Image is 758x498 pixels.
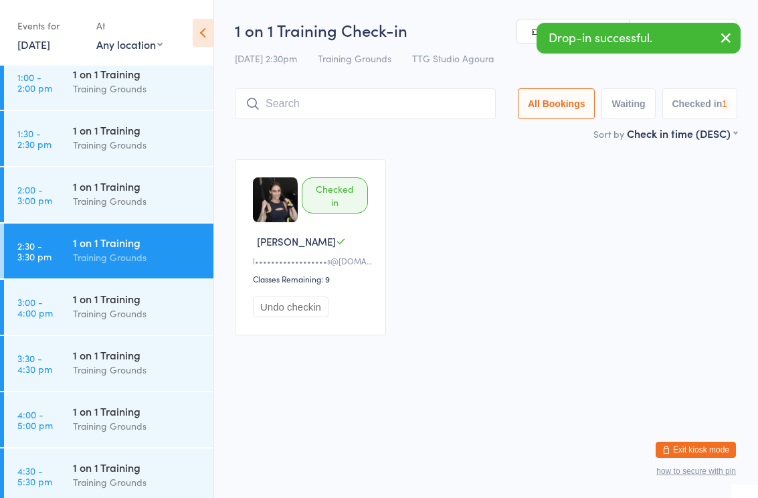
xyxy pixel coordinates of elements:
img: image1720831959.png [253,177,298,222]
time: 3:30 - 4:30 pm [17,353,52,374]
button: how to secure with pin [656,467,736,476]
a: 4:00 -5:00 pm1 on 1 TrainingTraining Grounds [4,392,213,447]
div: Training Grounds [73,81,202,96]
span: Training Grounds [318,52,391,65]
button: Undo checkin [253,297,328,317]
h2: 1 on 1 Training Check-in [235,19,737,41]
time: 2:30 - 3:30 pm [17,240,52,262]
input: Search [235,88,496,119]
div: Training Grounds [73,306,202,321]
span: [DATE] 2:30pm [235,52,297,65]
div: 1 on 1 Training [73,179,202,193]
div: l••••••••••••••••••s@[DOMAIN_NAME] [253,255,372,266]
time: 3:00 - 4:00 pm [17,297,53,318]
div: Drop-in successful. [537,23,741,54]
a: 3:00 -4:00 pm1 on 1 TrainingTraining Grounds [4,280,213,335]
time: 2:00 - 3:00 pm [17,184,52,205]
div: Training Grounds [73,418,202,434]
a: 3:30 -4:30 pm1 on 1 TrainingTraining Grounds [4,336,213,391]
button: Waiting [601,88,655,119]
div: 1 on 1 Training [73,404,202,418]
div: Check in time (DESC) [627,126,737,141]
div: 1 on 1 Training [73,347,202,362]
label: Sort by [593,127,624,141]
div: Training Grounds [73,193,202,209]
time: 4:30 - 5:30 pm [17,465,52,487]
time: 1:30 - 2:30 pm [17,128,52,149]
div: Training Grounds [73,362,202,378]
a: 1:30 -2:30 pm1 on 1 TrainingTraining Grounds [4,111,213,166]
div: 1 on 1 Training [73,235,202,250]
div: Training Grounds [73,250,202,265]
time: 4:00 - 5:00 pm [17,409,53,430]
div: Classes Remaining: 9 [253,273,372,284]
time: 1:00 - 2:00 pm [17,72,52,93]
div: Training Grounds [73,475,202,490]
a: [DATE] [17,37,50,52]
div: 1 [722,98,727,109]
button: Checked in1 [662,88,738,119]
div: 1 on 1 Training [73,291,202,306]
div: 1 on 1 Training [73,122,202,137]
div: Checked in [302,177,368,214]
a: 2:30 -3:30 pm1 on 1 TrainingTraining Grounds [4,224,213,278]
div: 1 on 1 Training [73,460,202,475]
button: Exit kiosk mode [656,442,736,458]
button: All Bookings [518,88,595,119]
a: 1:00 -2:00 pm1 on 1 TrainingTraining Grounds [4,55,213,110]
span: [PERSON_NAME] [257,234,336,248]
div: Any location [96,37,163,52]
div: 1 on 1 Training [73,66,202,81]
a: 2:00 -3:00 pm1 on 1 TrainingTraining Grounds [4,167,213,222]
div: Training Grounds [73,137,202,153]
div: Events for [17,15,83,37]
span: TTG Studio Agoura [412,52,494,65]
div: At [96,15,163,37]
